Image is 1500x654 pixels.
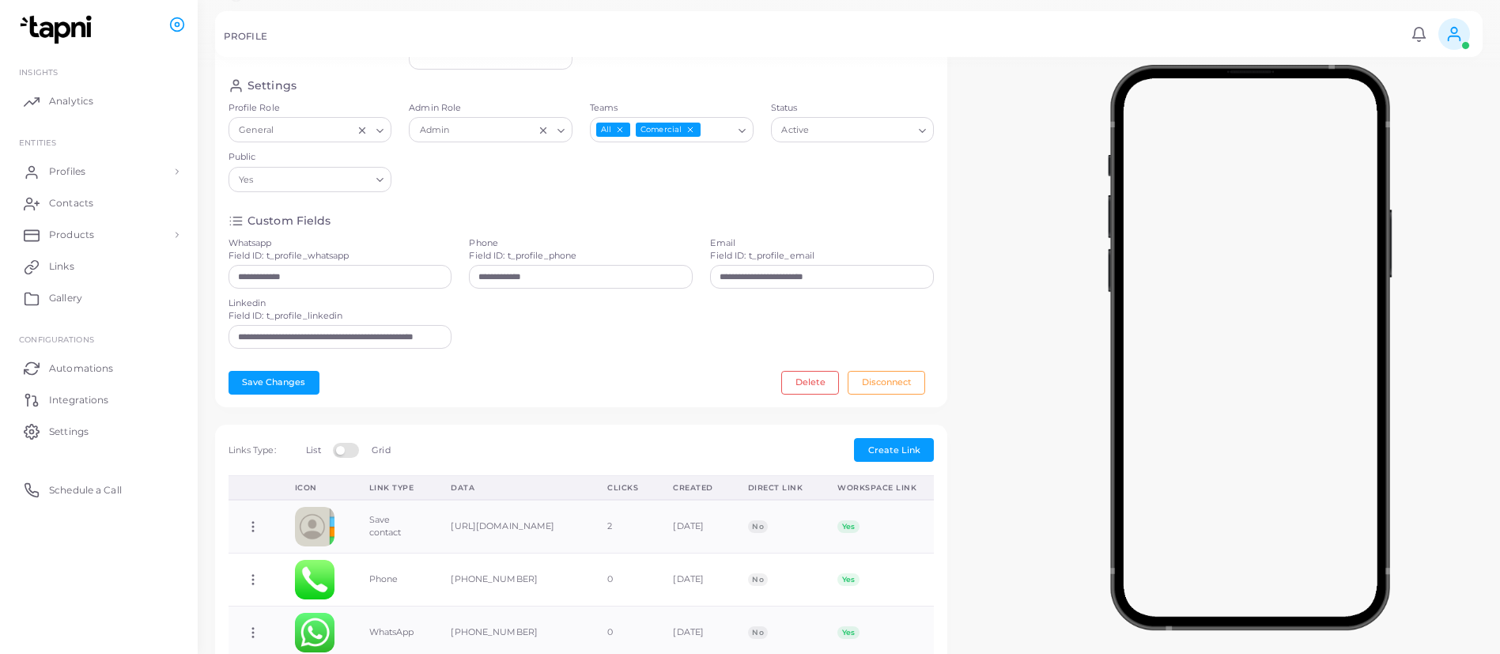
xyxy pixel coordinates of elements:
a: Products [12,219,186,251]
span: All [596,123,630,138]
th: Action [229,475,278,500]
input: Search for option [257,171,370,188]
h4: Custom Fields [247,214,331,229]
a: Contacts [12,187,186,219]
span: Comercial [636,123,701,138]
span: Profiles [49,164,85,179]
a: Integrations [12,384,186,415]
label: Phone Field ID: t_profile_phone [469,237,576,263]
label: Status [771,102,935,115]
img: phone-mock.b55596b7.png [1108,65,1392,630]
span: Configurations [19,335,94,344]
span: Create Link [868,444,920,456]
img: logo [14,15,102,44]
span: Gallery [49,291,82,305]
span: Yes [837,520,859,533]
img: contactcard.png [295,507,334,546]
label: Teams [590,102,754,115]
div: Link Type [369,482,417,493]
input: Search for option [813,122,913,139]
img: whatsapp.png [295,613,334,652]
div: Data [451,482,572,493]
div: Search for option [409,117,572,142]
h5: PROFILE [224,31,267,42]
span: Yes [837,626,859,639]
a: Gallery [12,282,186,314]
span: Products [49,228,94,242]
div: Created [673,482,713,493]
label: Whatsapp Field ID: t_profile_whatsapp [229,237,349,263]
td: [DATE] [656,553,731,606]
span: Automations [49,361,113,376]
a: Automations [12,352,186,384]
a: Profiles [12,156,186,187]
h4: Settings [247,78,297,93]
span: No [748,626,768,639]
div: Workspace Link [837,482,916,493]
a: Links [12,251,186,282]
input: Search for option [453,122,534,139]
div: Search for option [229,167,392,192]
span: ENTITIES [19,138,56,147]
span: Schedule a Call [49,483,122,497]
span: Integrations [49,393,108,407]
td: [PHONE_NUMBER] [433,553,590,606]
button: Deselect Comercial [685,124,696,135]
td: [DATE] [656,500,731,553]
a: Schedule a Call [12,474,186,505]
label: Admin Role [409,102,572,115]
span: INSIGHTS [19,67,58,77]
label: Grid [372,444,390,457]
span: Yes [237,172,256,188]
span: General [237,123,276,139]
div: Search for option [590,117,754,142]
span: Links [49,259,74,274]
span: Settings [49,425,89,439]
span: Active [780,123,811,139]
button: Create Link [854,438,934,462]
button: Save Changes [229,371,319,395]
button: Clear Selected [357,124,368,137]
a: Analytics [12,85,186,117]
label: Profile Role [229,102,392,115]
div: Icon [295,482,334,493]
td: Phone [352,553,434,606]
label: List [306,444,320,457]
div: Search for option [229,117,392,142]
label: Linkedin Field ID: t_profile_linkedin [229,297,343,323]
label: Email Field ID: t_profile_email [710,237,814,263]
div: Search for option [771,117,935,142]
td: [URL][DOMAIN_NAME] [433,500,590,553]
button: Clear Selected [538,124,549,137]
td: 2 [590,500,656,553]
button: Deselect All [614,124,625,135]
span: Yes [837,573,859,586]
input: Search for option [278,122,353,139]
span: Contacts [49,196,93,210]
button: Disconnect [848,371,925,395]
td: 0 [590,553,656,606]
a: Settings [12,415,186,447]
span: Admin [418,123,452,139]
span: No [748,573,768,586]
button: Delete [781,371,839,395]
span: Links Type: [229,444,276,456]
td: Save contact [352,500,434,553]
label: Public [229,151,392,164]
span: No [748,520,768,533]
input: Search for option [702,122,732,139]
img: phone.png [295,560,334,599]
div: Direct Link [748,482,803,493]
span: Analytics [49,94,93,108]
div: Clicks [607,482,638,493]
